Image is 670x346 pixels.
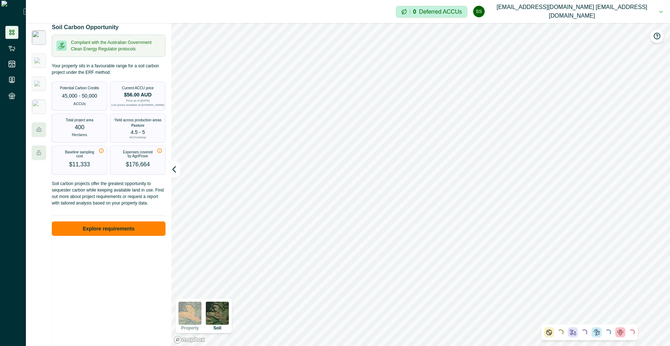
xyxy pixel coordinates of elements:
p: Compliant with the Australian Government Clean Energy Regulator protocols [71,39,161,52]
p: 45,000 - 50,000 [62,92,97,100]
p: Soil Carbon Opportunity [52,23,119,32]
p: Current ACCU price [122,86,154,90]
p: 0 [413,9,416,15]
p: Baseline sampling cost [63,150,96,158]
p: Soil carbon projects offer the greatest opportunity to sequester carbon while keeping available l... [52,180,166,211]
p: Expenses covered by AgriProve [121,150,155,158]
img: greenham_logo.png [34,58,44,63]
p: Total project area [66,118,94,122]
a: Mapbox logo [173,336,205,344]
p: Potential Carbon Credits [60,86,99,90]
p: Deferred ACCUs [419,9,462,14]
p: 4.5 - 5 [131,130,145,135]
p: Yield across production areas [114,118,161,122]
p: $11,333 [69,160,90,169]
button: Explore requirements [52,221,166,236]
a: Live prices available at [DOMAIN_NAME] [111,104,164,107]
img: soil preview [206,302,229,325]
img: insight_carbon.png [32,30,46,45]
p: Pasture [131,123,145,128]
img: insight_readygraze.jpg [32,99,46,114]
img: greenham_never_ever.png [34,81,44,86]
p: Price as of [DATE] [126,99,149,102]
p: Your property sits in a favourable range for a soil carbon project under the ERF method. [52,63,166,76]
img: property preview [178,302,202,325]
canvas: Map [171,23,670,346]
p: Soil [213,326,221,330]
p: Property [181,326,199,330]
p: 400 [75,124,85,131]
p: $56.00 AUD [124,92,152,97]
p: ACCUs/ha/yr [130,136,146,139]
p: Hectares [72,132,87,138]
p: $176,664 [126,160,150,169]
p: ACCUs [73,101,86,107]
img: Logo [1,1,23,22]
